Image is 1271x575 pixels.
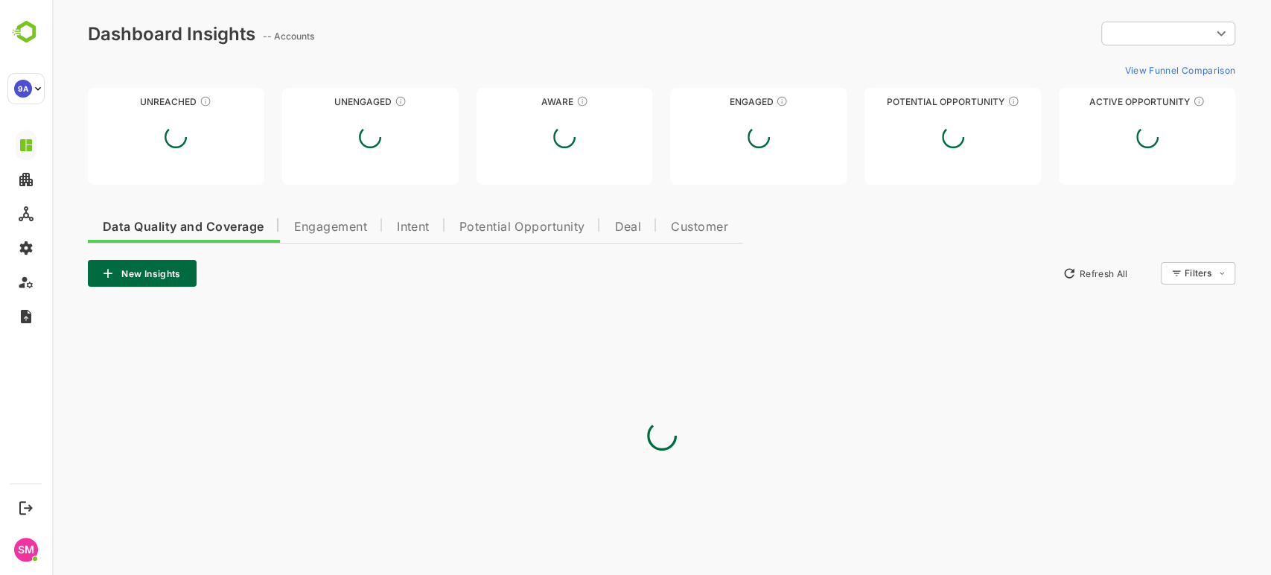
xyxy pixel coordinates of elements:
[618,96,794,107] div: Engaged
[407,221,533,233] span: Potential Opportunity
[1004,261,1082,285] button: Refresh All
[147,95,159,107] div: These accounts have not been engaged with for a defined time period
[36,23,203,45] div: Dashboard Insights
[955,95,967,107] div: These accounts are MQAs and can be passed on to Inside Sales
[14,80,32,98] div: 9A
[1133,267,1159,279] div: Filters
[1141,95,1153,107] div: These accounts have open opportunities which might be at any of the Sales Stages
[724,95,736,107] div: These accounts are warm, further nurturing would qualify them to MQAs
[36,96,212,107] div: Unreached
[7,18,45,46] img: BambooboxLogoMark.f1c84d78b4c51b1a7b5f700c9845e183.svg
[230,96,407,107] div: Unengaged
[812,96,989,107] div: Potential Opportunity
[524,95,536,107] div: These accounts have just entered the buying cycle and need further nurturing
[424,96,601,107] div: Aware
[562,221,589,233] span: Deal
[51,221,211,233] span: Data Quality and Coverage
[1131,260,1183,287] div: Filters
[16,498,36,518] button: Logout
[1049,20,1183,47] div: ​
[14,538,38,562] div: SM
[343,95,354,107] div: These accounts have not shown enough engagement and need nurturing
[211,31,267,42] ag: -- Accounts
[345,221,378,233] span: Intent
[36,260,144,287] button: New Insights
[619,221,676,233] span: Customer
[1066,58,1183,82] button: View Funnel Comparison
[1007,96,1183,107] div: Active Opportunity
[241,221,315,233] span: Engagement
